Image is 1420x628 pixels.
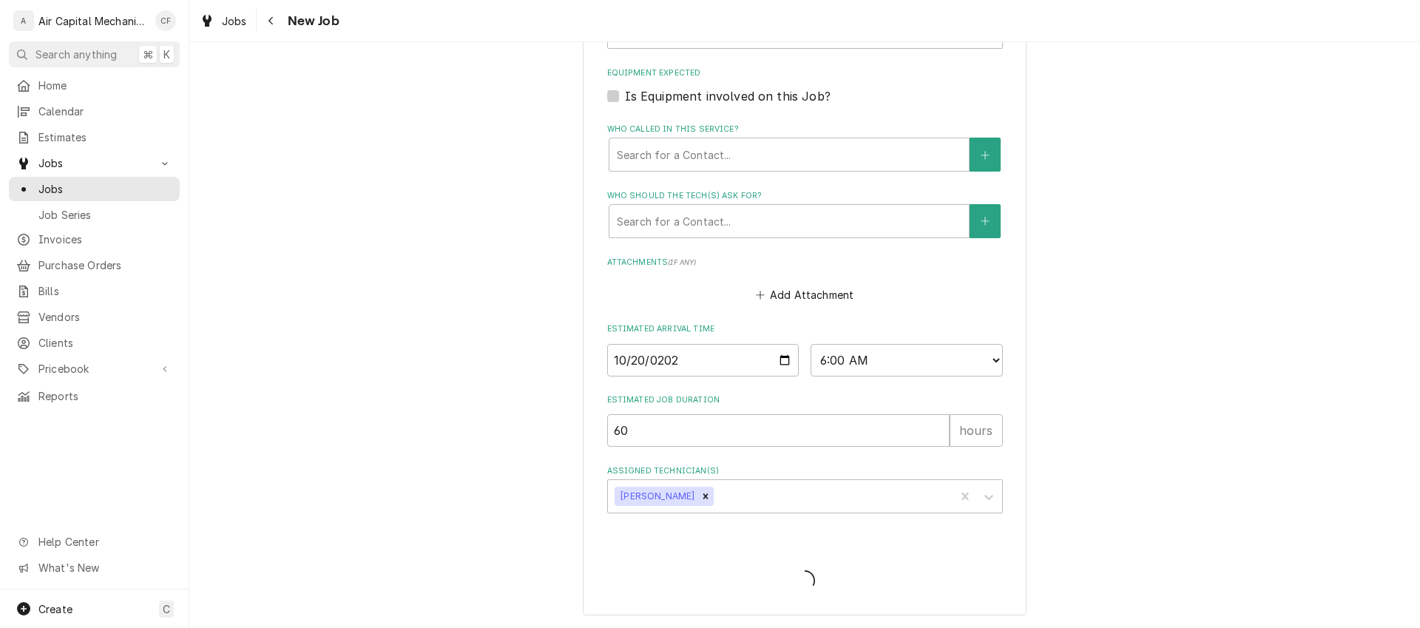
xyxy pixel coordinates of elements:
[38,232,172,247] span: Invoices
[811,344,1003,377] select: Time Select
[9,99,180,124] a: Calendar
[607,323,1003,335] label: Estimated Arrival Time
[9,305,180,329] a: Vendors
[13,10,34,31] div: A
[194,9,253,33] a: Jobs
[607,465,1003,513] div: Assigned Technician(s)
[607,67,1003,105] div: Equipment Expected
[615,487,697,506] div: [PERSON_NAME]
[9,530,180,554] a: Go to Help Center
[607,394,1003,406] label: Estimated Job Duration
[38,129,172,145] span: Estimates
[38,104,172,119] span: Calendar
[38,78,172,93] span: Home
[9,41,180,67] button: Search anything⌘K
[283,11,339,31] span: New Job
[9,125,180,149] a: Estimates
[222,13,247,29] span: Jobs
[607,465,1003,477] label: Assigned Technician(s)
[38,534,171,550] span: Help Center
[163,601,170,617] span: C
[9,253,180,277] a: Purchase Orders
[607,394,1003,447] div: Estimated Job Duration
[9,177,180,201] a: Jobs
[38,388,172,404] span: Reports
[607,124,1003,172] div: Who called in this service?
[697,487,714,506] div: Remove Charles Faure
[9,151,180,175] a: Go to Jobs
[607,190,1003,238] div: Who should the tech(s) ask for?
[38,13,147,29] div: Air Capital Mechanical
[950,414,1003,447] div: hours
[163,47,170,62] span: K
[981,216,990,226] svg: Create New Contact
[970,204,1001,238] button: Create New Contact
[260,9,283,33] button: Navigate back
[35,47,117,62] span: Search anything
[38,181,172,197] span: Jobs
[970,138,1001,172] button: Create New Contact
[607,565,1003,596] span: Loading...
[9,384,180,408] a: Reports
[607,257,1003,305] div: Attachments
[607,124,1003,135] label: Who called in this service?
[38,309,172,325] span: Vendors
[143,47,153,62] span: ⌘
[9,331,180,355] a: Clients
[753,285,856,305] button: Add Attachment
[607,257,1003,269] label: Attachments
[668,258,696,266] span: ( if any )
[607,190,1003,202] label: Who should the tech(s) ask for?
[38,361,150,377] span: Pricebook
[38,207,172,223] span: Job Series
[625,87,831,105] label: Is Equipment involved on this Job?
[9,556,180,580] a: Go to What's New
[9,357,180,381] a: Go to Pricebook
[9,203,180,227] a: Job Series
[607,344,799,377] input: Date
[38,603,72,615] span: Create
[607,67,1003,79] label: Equipment Expected
[155,10,176,31] div: Charles Faure's Avatar
[155,10,176,31] div: CF
[9,227,180,251] a: Invoices
[38,257,172,273] span: Purchase Orders
[38,560,171,575] span: What's New
[9,73,180,98] a: Home
[9,279,180,303] a: Bills
[607,323,1003,376] div: Estimated Arrival Time
[38,155,150,171] span: Jobs
[38,335,172,351] span: Clients
[38,283,172,299] span: Bills
[981,150,990,161] svg: Create New Contact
